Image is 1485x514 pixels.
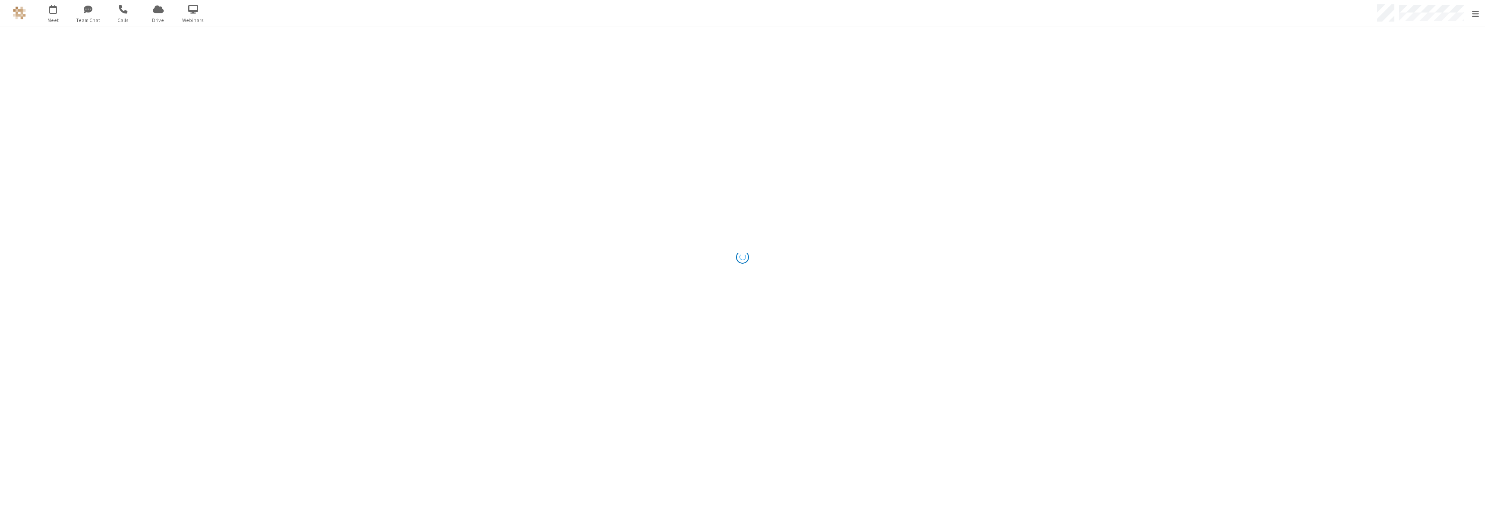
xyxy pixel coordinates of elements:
[13,6,26,19] img: QA Selenium DO NOT DELETE OR CHANGE
[142,16,174,24] span: Drive
[107,16,139,24] span: Calls
[177,16,209,24] span: Webinars
[37,16,70,24] span: Meet
[72,16,104,24] span: Team Chat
